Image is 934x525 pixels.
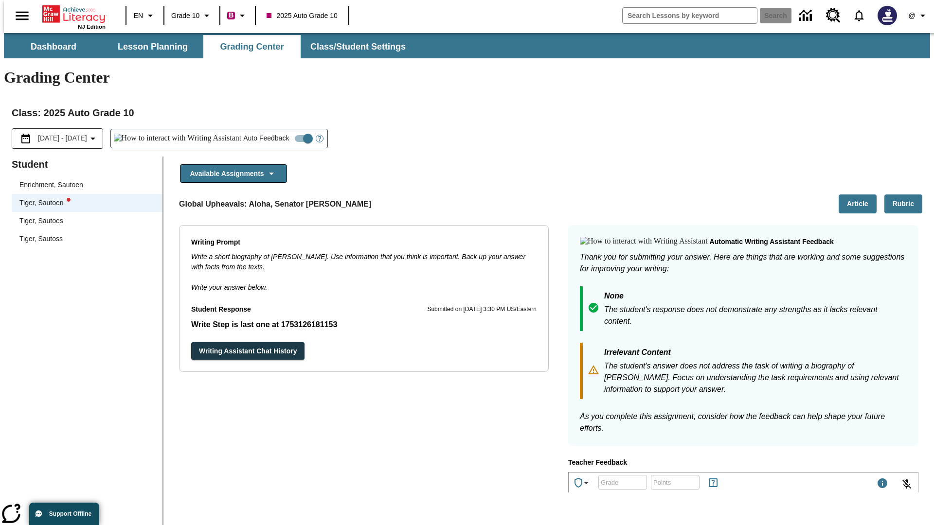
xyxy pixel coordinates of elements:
[243,133,289,143] span: Auto Feedback
[104,35,201,58] button: Lesson Planning
[87,133,99,144] svg: Collapse Date Range Filter
[427,305,537,315] p: Submitted on [DATE] 3:30 PM US/Eastern
[877,477,888,491] div: Maximum 1000 characters Press Escape to exit toolbar and use left and right arrow keys to access ...
[12,194,162,212] div: Tiger, Sautoenwriting assistant alert
[8,1,36,30] button: Open side menu
[191,342,305,360] button: Writing Assistant Chat History
[78,24,106,30] span: NJ Edition
[180,164,287,183] button: Available Assignments
[604,347,907,360] p: Irrelevant Content
[49,510,91,517] span: Support Offline
[12,157,162,172] p: Student
[580,251,907,275] p: Thank you for submitting your answer. Here are things that are working and some suggestions for i...
[839,194,877,213] button: Article, Will open in new tab
[846,3,872,28] a: Notifications
[191,272,537,293] p: Write your answer below.
[129,7,161,24] button: Language: EN, Select a language
[710,237,834,247] p: Automatic writing assistant feedback
[179,198,371,210] p: Global Upheavals: Aloha, Senator [PERSON_NAME]
[651,475,700,490] div: Points: Must be equal to or less than 25.
[310,41,406,52] span: Class/Student Settings
[267,11,337,21] span: 2025 Auto Grade 10
[229,9,233,21] span: B
[171,11,199,21] span: Grade 10
[5,35,102,58] button: Dashboard
[19,234,63,244] div: Tiger, Sautoss
[4,69,930,87] h1: Grading Center
[191,252,537,272] p: Write a short biography of [PERSON_NAME]. Use information that you think is important. Back up yo...
[16,133,99,144] button: Select the date range menu item
[604,304,907,327] p: The student's response does not demonstrate any strengths as it lacks relevant content.
[598,469,647,495] input: Grade: Letters, numbers, %, + and - are allowed.
[42,4,106,24] a: Home
[604,290,907,304] p: None
[4,35,414,58] div: SubNavbar
[580,411,907,434] p: As you complete this assignment, consider how the feedback can help shape your future efforts.
[19,216,63,226] div: Tiger, Sautoes
[820,2,846,29] a: Resource Center, Will open in new tab
[895,472,918,496] button: Click to activate and allow voice recognition
[580,237,708,246] img: How to interact with Writing Assistant
[4,8,142,17] body: Type your response here.
[598,475,647,490] div: Grade: Letters, numbers, %, + and - are allowed.
[19,180,83,190] div: Enrichment, Sautoen
[118,41,188,52] span: Lesson Planning
[703,473,723,492] button: Rules for Earning Points and Achievements, Will open in new tab
[114,134,242,143] img: How to interact with Writing Assistant
[568,457,918,468] p: Teacher Feedback
[651,469,700,495] input: Points: Must be equal to or less than 25.
[38,133,87,143] span: [DATE] - [DATE]
[569,473,596,492] button: Achievements
[4,33,930,58] div: SubNavbar
[67,198,71,202] svg: writing assistant alert
[191,304,251,315] p: Student Response
[623,8,757,23] input: search field
[223,7,252,24] button: Boost Class color is violet red. Change class color
[191,237,537,248] p: Writing Prompt
[134,11,143,21] span: EN
[31,41,76,52] span: Dashboard
[29,503,99,525] button: Support Offline
[167,7,216,24] button: Grade: Grade 10, Select a grade
[220,41,284,52] span: Grading Center
[12,212,162,230] div: Tiger, Sautoes
[793,2,820,29] a: Data Center
[203,35,301,58] button: Grading Center
[191,319,537,331] p: Write Step is last one at 1753126181153
[884,194,922,213] button: Rubric, Will open in new tab
[191,319,537,331] p: Student Response
[872,3,903,28] button: Select a new avatar
[903,7,934,24] button: Profile/Settings
[12,176,162,194] div: Enrichment, Sautoen
[12,230,162,248] div: Tiger, Sautoss
[878,6,897,25] img: Avatar
[312,129,327,148] button: Open Help for Writing Assistant
[12,105,922,121] h2: Class : 2025 Auto Grade 10
[604,360,907,395] p: The student's answer does not address the task of writing a biography of [PERSON_NAME]. Focus on ...
[19,198,71,208] div: Tiger, Sautoen
[303,35,413,58] button: Class/Student Settings
[908,11,915,21] span: @
[42,3,106,30] div: Home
